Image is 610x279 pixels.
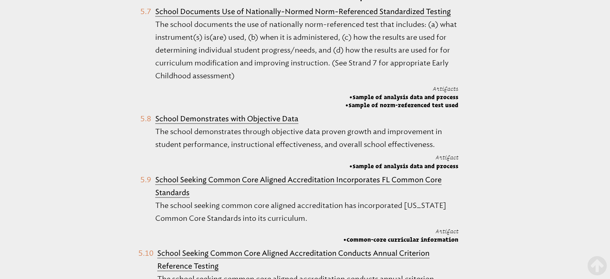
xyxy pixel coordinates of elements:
[157,249,430,271] b: School Seeking Common Core Aligned Accreditation Conducts Annual Criterion Reference Testing
[155,199,458,225] p: The school seeking common core aligned accreditation has incorporated [US_STATE] Common Core Stan...
[345,93,458,101] span: Sample of analysis data and process
[155,114,298,123] b: School Demonstrates with Objective Data
[343,236,458,244] span: Common-core curricular information
[155,125,458,151] p: The school demonstrates through objective data proven growth and improvement in student performan...
[155,7,451,16] b: School Documents Use of Nationally-Normed Norm-Referenced Standardized Testing
[436,154,458,161] span: Artifact
[345,101,458,109] span: Sample of norm-referenced test used
[155,18,458,82] p: The school documents the use of nationally norm-referenced test that includes: (a) what instrumen...
[155,175,442,197] b: School Seeking Common Core Aligned Accreditation Incorporates FL Common Core Standards
[349,162,458,170] span: Sample of analysis data and process
[433,86,458,92] span: Artifacts
[436,228,458,234] span: Artifact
